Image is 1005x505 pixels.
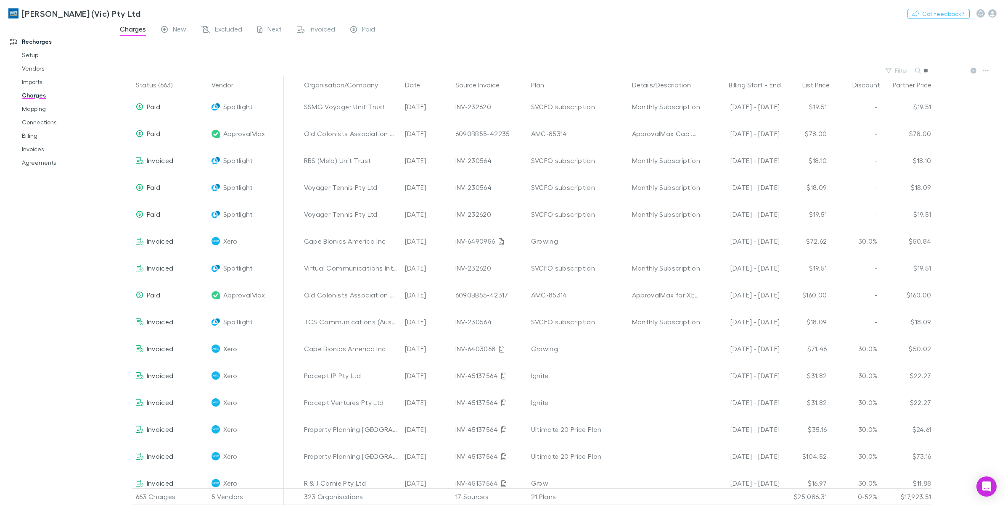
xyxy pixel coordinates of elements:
div: $31.82 [780,389,830,416]
span: Xero [223,228,237,255]
div: $18.10 [881,147,931,174]
img: Spotlight's Logo [212,264,220,272]
span: Invoiced [147,264,174,272]
div: [DATE] [402,174,452,201]
div: - [830,281,881,308]
div: [DATE] - [DATE] [708,255,780,281]
div: - [830,174,881,201]
span: Paid [147,183,160,191]
a: Vendors [13,62,119,75]
div: [DATE] [402,228,452,255]
span: ApprovalMax [223,281,265,308]
div: INV-232620 [455,255,524,281]
div: Ultimate 20 Price Plan [531,443,625,470]
div: $19.51 [881,93,931,120]
div: Monthly Subscription [632,201,701,228]
div: - [830,93,881,120]
div: $18.09 [881,308,931,335]
h3: [PERSON_NAME] (Vic) Pty Ltd [22,8,140,18]
span: Invoiced [147,345,174,352]
span: Charges [120,25,146,36]
div: $19.51 [780,93,830,120]
div: Ultimate 20 Price Plan [531,416,625,443]
div: AMC-85314 [531,120,625,147]
a: Recharges [2,35,119,48]
div: [DATE] - [DATE] [708,120,780,147]
button: Discount [852,76,890,93]
img: Xero's Logo [212,452,220,460]
div: Grow [531,470,625,497]
div: INV-230564 [455,174,524,201]
div: RBS (Melb) Unit Trust [304,147,398,174]
div: SVCFO subscription [531,147,625,174]
div: $22.27 [881,389,931,416]
div: [DATE] [402,335,452,362]
span: Spotlight [223,93,253,120]
div: 30.0% [830,335,881,362]
div: SVCFO subscription [531,308,625,335]
a: [PERSON_NAME] (Vic) Pty Ltd [3,3,145,24]
div: $19.51 [881,255,931,281]
button: Organisation/Company [304,76,388,93]
div: [DATE] - [DATE] [708,93,780,120]
div: INV-45137564 [455,470,524,497]
div: [DATE] [402,147,452,174]
div: - [830,255,881,281]
button: Got Feedback? [907,9,970,19]
span: Invoiced [147,371,174,379]
div: $19.51 [780,201,830,228]
span: Invoiced [309,25,335,36]
div: $104.52 [780,443,830,470]
div: Procept Ventures Pty Ltd [304,389,398,416]
div: $19.51 [881,201,931,228]
a: Imports [13,75,119,89]
div: $25,086.31 [780,488,830,505]
div: $18.09 [881,174,931,201]
img: Spotlight's Logo [212,210,220,218]
div: $11.88 [881,470,931,497]
div: 30.0% [830,470,881,497]
div: Ignite [531,389,625,416]
div: Monthly Subscription [632,147,701,174]
div: [DATE] [402,255,452,281]
div: [DATE] - [DATE] [708,416,780,443]
div: [DATE] - [DATE] [708,201,780,228]
div: Ignite [531,362,625,389]
div: [DATE] [402,443,452,470]
span: Xero [223,443,237,470]
a: Billing [13,129,119,142]
img: Xero's Logo [212,479,220,487]
div: Property Planning [GEOGRAPHIC_DATA] ([GEOGRAPHIC_DATA]) Pty Ltd [304,443,398,470]
div: 30.0% [830,389,881,416]
div: $18.09 [780,174,830,201]
div: INV-230564 [455,147,524,174]
span: Paid [147,103,160,110]
div: $78.00 [780,120,830,147]
div: INV-230564 [455,308,524,335]
div: $160.00 [881,281,931,308]
a: Setup [13,48,119,62]
div: [DATE] - [DATE] [708,308,780,335]
div: 6090BB55-42235 [455,120,524,147]
div: 21 Plans [528,488,629,505]
div: AMC-85314 [531,281,625,308]
button: Filter [881,66,913,76]
div: Cape Bionics America Inc [304,335,398,362]
img: William Buck (Vic) Pty Ltd's Logo [8,8,19,18]
div: - [708,76,789,93]
div: Voyager Tennis Pty Ltd [304,174,398,201]
a: Agreements [13,156,119,169]
div: 323 Organisations [301,488,402,505]
span: Xero [223,470,237,497]
button: Status (663) [136,76,182,93]
div: $73.16 [881,443,931,470]
span: Spotlight [223,174,253,201]
div: [DATE] - [DATE] [708,228,780,255]
a: Charges [13,89,119,102]
div: 30.0% [830,362,881,389]
div: $17,923.51 [881,488,931,505]
div: - [830,201,881,228]
span: Invoiced [147,425,174,433]
div: - [830,120,881,147]
img: Xero's Logo [212,425,220,434]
